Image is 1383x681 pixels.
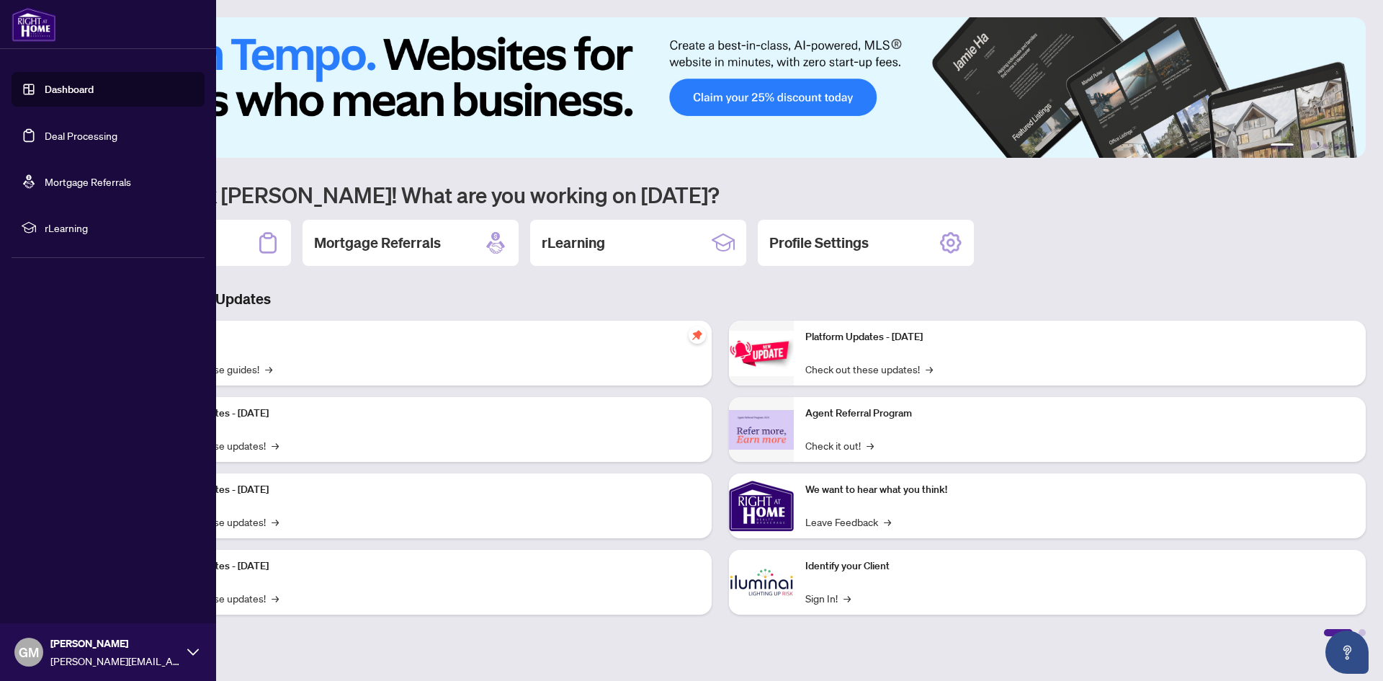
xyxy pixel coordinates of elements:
[12,7,56,42] img: logo
[805,406,1354,422] p: Agent Referral Program
[1346,143,1351,149] button: 6
[151,329,700,345] p: Self-Help
[729,550,794,615] img: Identify your Client
[45,175,131,188] a: Mortgage Referrals
[769,233,869,253] h2: Profile Settings
[272,590,279,606] span: →
[805,361,933,377] a: Check out these updates!→
[314,233,441,253] h2: Mortgage Referrals
[45,129,117,142] a: Deal Processing
[1271,143,1294,149] button: 1
[729,473,794,538] img: We want to hear what you think!
[151,406,700,422] p: Platform Updates - [DATE]
[50,653,180,669] span: [PERSON_NAME][EMAIL_ADDRESS][PERSON_NAME][DOMAIN_NAME]
[50,636,180,651] span: [PERSON_NAME]
[1322,143,1328,149] button: 4
[272,437,279,453] span: →
[75,17,1366,158] img: Slide 0
[1299,143,1305,149] button: 2
[1311,143,1317,149] button: 3
[272,514,279,530] span: →
[867,437,874,453] span: →
[689,326,706,344] span: pushpin
[75,289,1366,309] h3: Brokerage & Industry Updates
[151,558,700,574] p: Platform Updates - [DATE]
[151,482,700,498] p: Platform Updates - [DATE]
[542,233,605,253] h2: rLearning
[45,220,194,236] span: rLearning
[1334,143,1340,149] button: 5
[75,181,1366,208] h1: Welcome back [PERSON_NAME]! What are you working on [DATE]?
[1325,631,1369,674] button: Open asap
[805,329,1354,345] p: Platform Updates - [DATE]
[805,558,1354,574] p: Identify your Client
[729,331,794,376] img: Platform Updates - June 23, 2025
[805,514,891,530] a: Leave Feedback→
[805,590,851,606] a: Sign In!→
[926,361,933,377] span: →
[729,410,794,450] img: Agent Referral Program
[45,83,94,96] a: Dashboard
[19,642,39,662] span: GM
[265,361,272,377] span: →
[884,514,891,530] span: →
[843,590,851,606] span: →
[805,482,1354,498] p: We want to hear what you think!
[805,437,874,453] a: Check it out!→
